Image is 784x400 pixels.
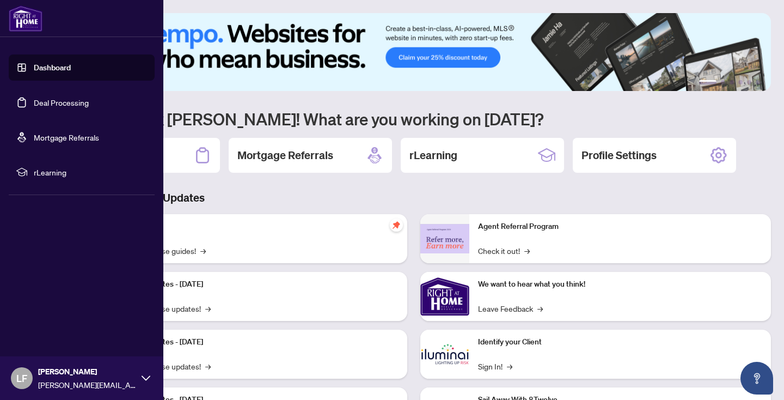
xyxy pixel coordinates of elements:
[478,221,762,233] p: Agent Referral Program
[756,80,760,84] button: 6
[57,190,771,205] h3: Brokerage & Industry Updates
[237,148,333,163] h2: Mortgage Referrals
[409,148,457,163] h2: rLearning
[699,80,716,84] button: 1
[390,219,403,232] span: pushpin
[740,362,773,395] button: Open asap
[16,371,27,386] span: LF
[9,5,42,32] img: logo
[205,360,211,372] span: →
[478,360,512,372] a: Sign In!→
[34,166,147,178] span: rLearning
[38,379,136,391] span: [PERSON_NAME][EMAIL_ADDRESS][PERSON_NAME][DOMAIN_NAME]
[478,302,543,314] a: Leave Feedback→
[38,366,136,378] span: [PERSON_NAME]
[721,80,725,84] button: 2
[537,302,543,314] span: →
[200,245,206,257] span: →
[478,336,762,348] p: Identify your Client
[738,80,743,84] button: 4
[57,13,771,91] img: Slide 0
[205,302,211,314] span: →
[747,80,751,84] button: 5
[581,148,657,163] h2: Profile Settings
[478,245,530,257] a: Check it out!→
[524,245,530,257] span: →
[114,336,399,348] p: Platform Updates - [DATE]
[57,108,771,129] h1: Welcome back [PERSON_NAME]! What are you working on [DATE]?
[34,132,99,142] a: Mortgage Referrals
[730,80,734,84] button: 3
[420,330,469,379] img: Identify your Client
[114,221,399,233] p: Self-Help
[478,278,762,290] p: We want to hear what you think!
[420,224,469,254] img: Agent Referral Program
[420,272,469,321] img: We want to hear what you think!
[34,98,89,107] a: Deal Processing
[114,278,399,290] p: Platform Updates - [DATE]
[34,63,71,72] a: Dashboard
[507,360,512,372] span: →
